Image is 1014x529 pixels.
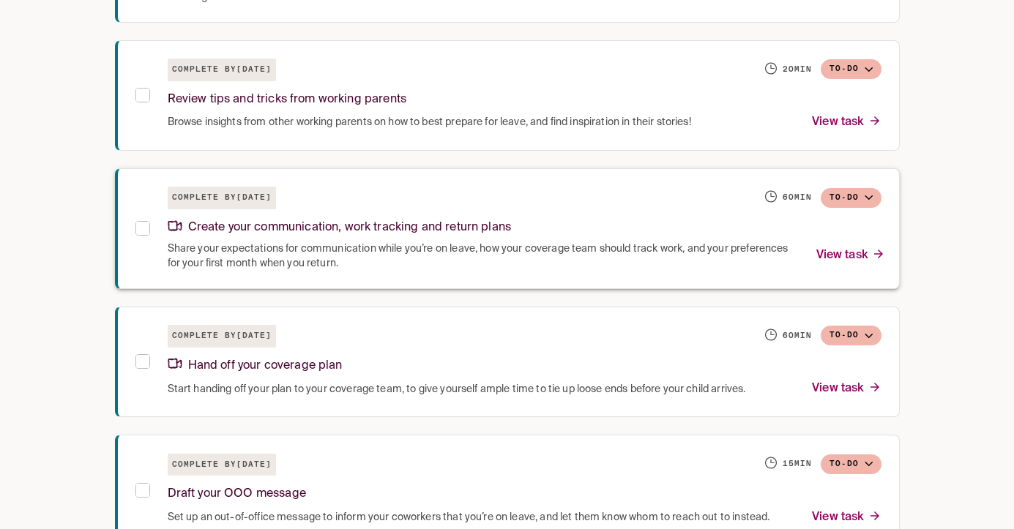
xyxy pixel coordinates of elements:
p: View task [812,113,881,132]
span: Share your expectations for communication while you’re on leave, how your coverage team should tr... [168,241,799,271]
p: View task [812,379,881,399]
span: Set up an out-of-office message to inform your coworkers that you’re on leave, and let them know ... [168,510,770,525]
h6: Complete by [DATE] [168,59,276,81]
button: To-do [821,188,881,208]
p: Draft your OOO message [168,484,306,504]
p: Review tips and tricks from working parents [168,90,406,110]
h6: 60 min [783,192,812,203]
p: View task [816,246,885,266]
p: Browse insights from other working parents on how to best prepare for leave, and find inspiration... [168,113,691,132]
h6: 60 min [783,330,812,342]
h6: Complete by [DATE] [168,187,276,209]
h6: 15 min [783,458,812,470]
p: Create your communication, work tracking and return plans [168,218,512,238]
p: View task [812,508,881,528]
h6: 20 min [783,64,812,75]
span: Start handing off your plan to your coverage team, to give yourself ample time to tie up loose en... [168,382,746,397]
h6: Complete by [DATE] [168,325,276,348]
h6: Complete by [DATE] [168,454,276,476]
p: Hand off your coverage plan [168,356,343,376]
button: To-do [821,326,881,345]
button: To-do [821,59,881,79]
button: To-do [821,454,881,474]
